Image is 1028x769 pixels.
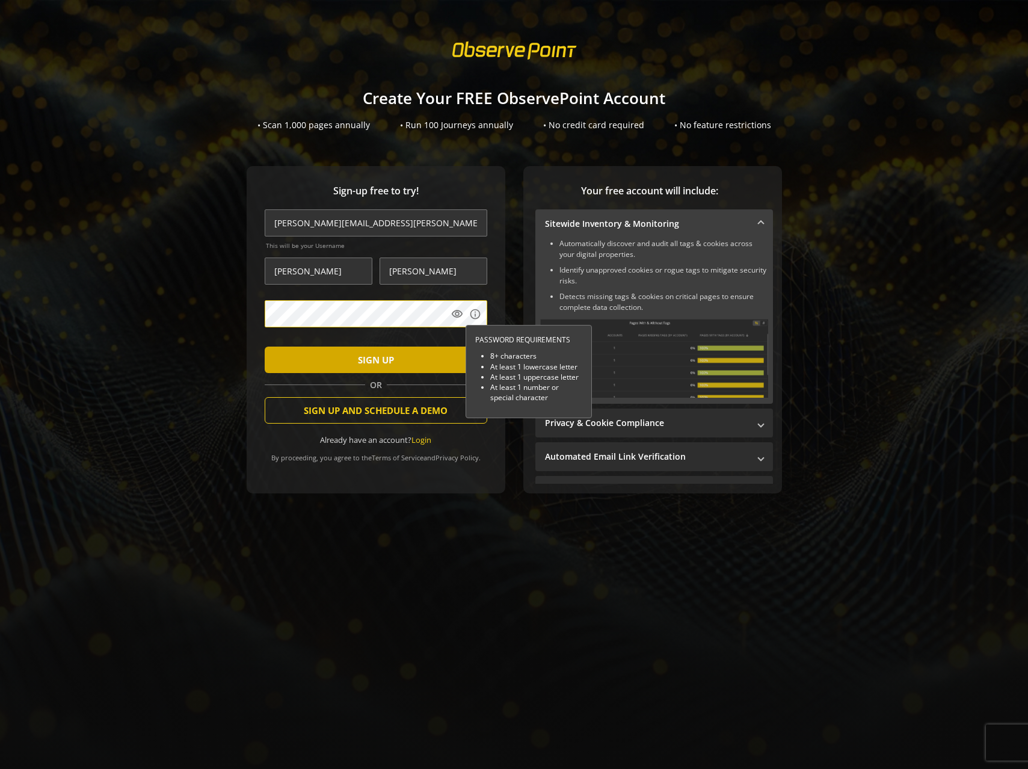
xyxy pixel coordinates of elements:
[257,119,370,131] div: • Scan 1,000 pages annually
[490,372,582,382] li: At least 1 uppercase letter
[411,434,431,445] a: Login
[490,382,582,403] li: At least 1 number or special character
[400,119,513,131] div: • Run 100 Journeys annually
[475,335,582,345] div: PASSWORD REQUIREMENTS
[265,434,487,446] div: Already have an account?
[540,319,768,398] img: Sitewide Inventory & Monitoring
[545,451,749,463] mat-panel-title: Automated Email Link Verification
[543,119,644,131] div: • No credit card required
[545,218,749,230] mat-panel-title: Sitewide Inventory & Monitoring
[380,258,487,285] input: Last Name *
[535,238,773,404] div: Sitewide Inventory & Monitoring
[469,308,481,320] mat-icon: info
[545,417,749,429] mat-panel-title: Privacy & Cookie Compliance
[535,409,773,437] mat-expansion-panel-header: Privacy & Cookie Compliance
[451,308,463,320] mat-icon: visibility
[265,209,487,236] input: Email Address (name@work-email.com) *
[266,241,487,250] span: This will be your Username
[535,209,773,238] mat-expansion-panel-header: Sitewide Inventory & Monitoring
[559,291,768,313] li: Detects missing tags & cookies on critical pages to ensure complete data collection.
[265,347,487,373] button: SIGN UP
[265,445,487,462] div: By proceeding, you agree to the and .
[372,453,423,462] a: Terms of Service
[535,476,773,505] mat-expansion-panel-header: Performance Monitoring with Web Vitals
[674,119,771,131] div: • No feature restrictions
[559,265,768,286] li: Identify unapproved cookies or rogue tags to mitigate security risks.
[265,397,487,424] button: SIGN UP AND SCHEDULE A DEMO
[559,238,768,260] li: Automatically discover and audit all tags & cookies across your digital properties.
[358,349,394,371] span: SIGN UP
[490,351,582,361] li: 8+ characters
[535,442,773,471] mat-expansion-panel-header: Automated Email Link Verification
[265,258,372,285] input: First Name *
[490,362,582,372] li: At least 1 lowercase letter
[304,400,448,421] span: SIGN UP AND SCHEDULE A DEMO
[365,379,387,391] span: OR
[436,453,479,462] a: Privacy Policy
[265,184,487,198] span: Sign-up free to try!
[535,184,764,198] span: Your free account will include:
